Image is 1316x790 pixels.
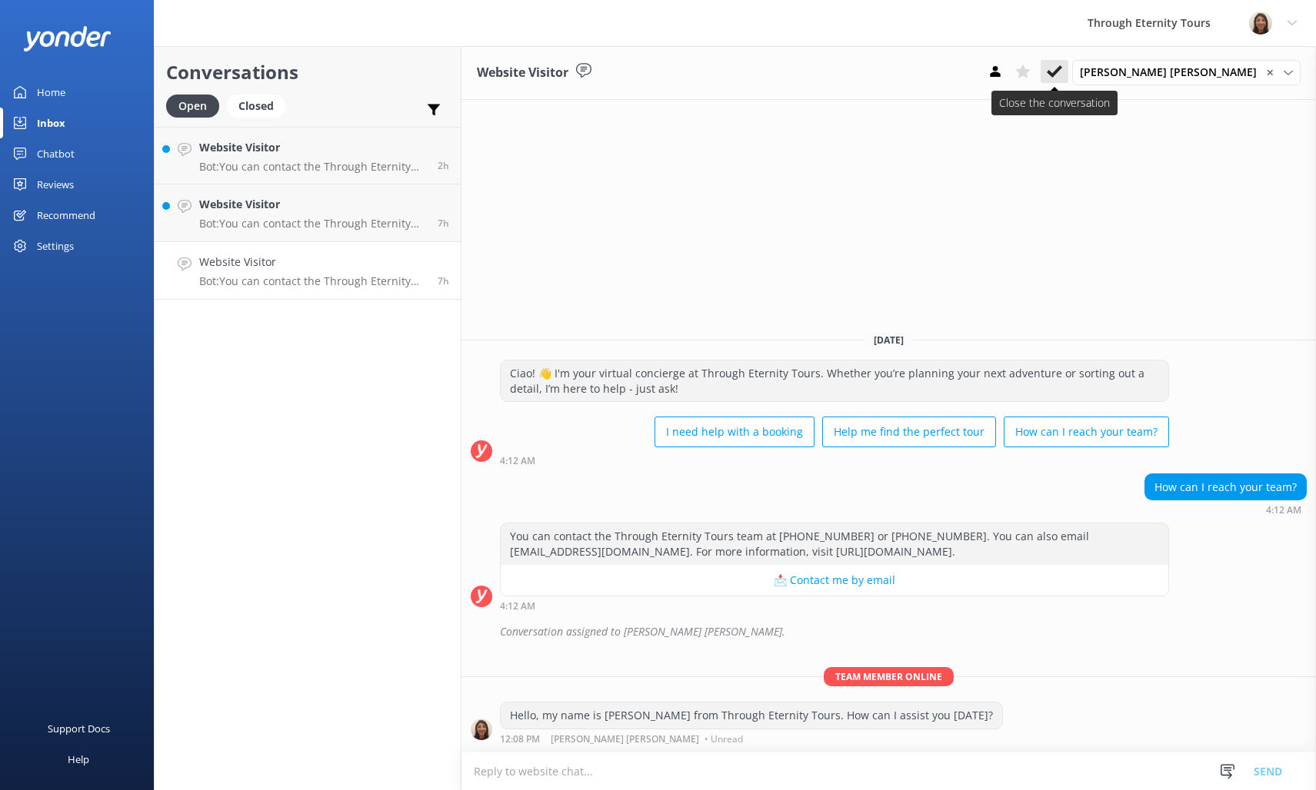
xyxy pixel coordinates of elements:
[166,95,219,118] div: Open
[500,455,1169,466] div: Sep 12 2025 04:12am (UTC +02:00) Europe/Amsterdam
[166,97,227,114] a: Open
[477,63,568,83] h3: Website Visitor
[1080,64,1266,81] span: [PERSON_NAME] [PERSON_NAME]
[471,619,1307,645] div: 2025-09-12T10:08:21.395
[1266,506,1301,515] strong: 4:12 AM
[37,108,65,138] div: Inbox
[501,565,1168,596] button: 📩 Contact me by email
[822,417,996,447] button: Help me find the perfect tour
[37,169,74,200] div: Reviews
[551,735,699,744] span: [PERSON_NAME] [PERSON_NAME]
[155,127,461,184] a: Website VisitorBot:You can contact the Through Eternity Tours team at [PHONE_NUMBER] or [PHONE_NU...
[501,523,1168,564] div: You can contact the Through Eternity Tours team at [PHONE_NUMBER] or [PHONE_NUMBER]. You can also...
[438,274,449,287] span: Sep 12 2025 04:12am (UTC +02:00) Europe/Amsterdam
[1144,504,1307,515] div: Sep 12 2025 04:12am (UTC +02:00) Europe/Amsterdam
[1249,12,1272,35] img: 725-1755267273.png
[37,77,65,108] div: Home
[501,360,1168,401] div: Ciao! 👋 I'm your virtual concierge at Through Eternity Tours. Whether you’re planning your next a...
[500,602,535,611] strong: 4:12 AM
[501,702,1002,729] div: Hello, my name is [PERSON_NAME] from Through Eternity Tours. How can I assist you [DATE]?
[1266,65,1274,80] span: ✕
[199,274,426,288] p: Bot: You can contact the Through Eternity Tours team at [PHONE_NUMBER] or [PHONE_NUMBER]. You can...
[500,600,1169,611] div: Sep 12 2025 04:12am (UTC +02:00) Europe/Amsterdam
[500,619,1307,645] div: Conversation assigned to [PERSON_NAME] [PERSON_NAME].
[824,667,954,686] span: Team member online
[865,334,913,347] span: [DATE]
[48,713,110,744] div: Support Docs
[227,95,285,118] div: Closed
[199,139,426,156] h4: Website Visitor
[500,733,1003,744] div: Sep 12 2025 12:08pm (UTC +02:00) Europe/Amsterdam
[37,200,95,231] div: Recommend
[155,242,461,300] a: Website VisitorBot:You can contact the Through Eternity Tours team at [PHONE_NUMBER] or [PHONE_NU...
[1145,474,1306,500] div: How can I reach your team?
[1004,417,1169,447] button: How can I reach your team?
[500,735,540,744] strong: 12:08 PM
[655,417,815,447] button: I need help with a booking
[199,160,426,174] p: Bot: You can contact the Through Eternity Tours team at [PHONE_NUMBER] or [PHONE_NUMBER].
[438,217,449,230] span: Sep 12 2025 04:45am (UTC +02:00) Europe/Amsterdam
[227,97,293,114] a: Closed
[438,159,449,172] span: Sep 12 2025 09:09am (UTC +02:00) Europe/Amsterdam
[37,231,74,261] div: Settings
[155,184,461,242] a: Website VisitorBot:You can contact the Through Eternity Tours team at [PHONE_NUMBER] or [PHONE_NU...
[68,744,89,775] div: Help
[23,26,112,51] img: yonder-white-logo.png
[199,196,426,213] h4: Website Visitor
[500,456,535,466] strong: 4:12 AM
[37,138,75,169] div: Chatbot
[1072,60,1301,85] div: Assign User
[199,254,426,271] h4: Website Visitor
[705,735,743,744] span: • Unread
[166,58,449,87] h2: Conversations
[199,217,426,231] p: Bot: You can contact the Through Eternity Tours team at [PHONE_NUMBER] or [PHONE_NUMBER]. You can...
